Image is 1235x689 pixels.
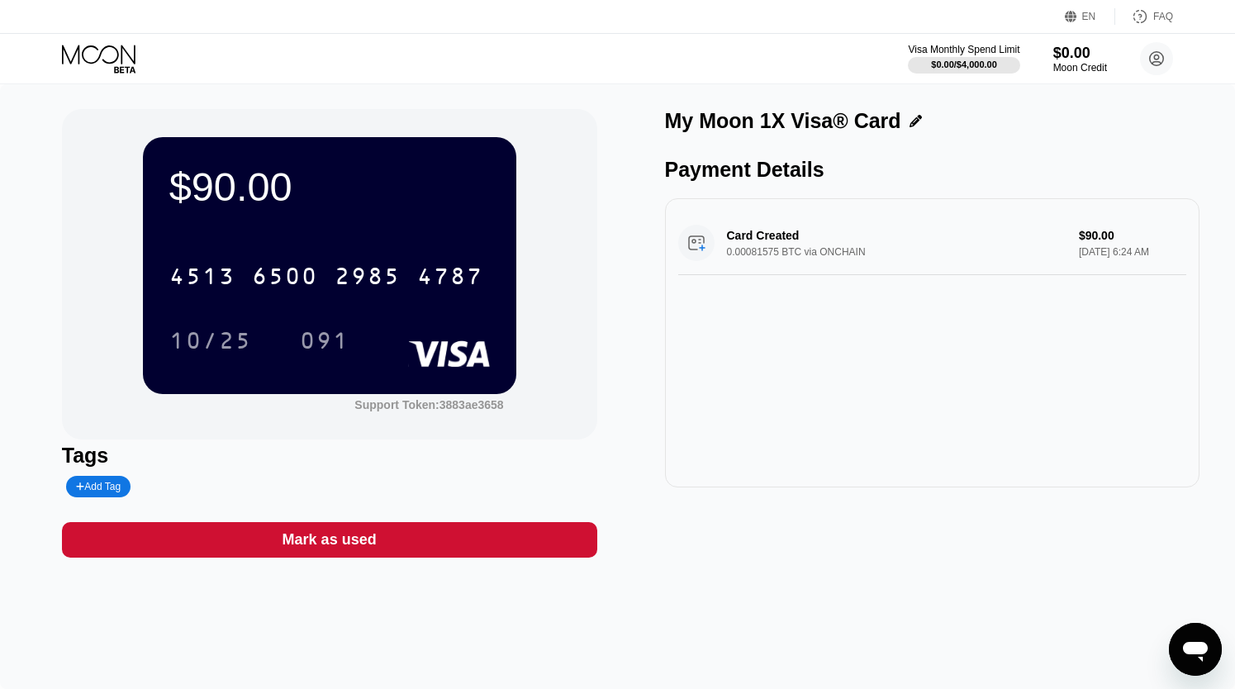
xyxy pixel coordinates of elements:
[1053,45,1107,62] div: $0.00
[62,522,597,558] div: Mark as used
[62,444,597,468] div: Tags
[354,398,503,411] div: Support Token: 3883ae3658
[1115,8,1173,25] div: FAQ
[157,320,264,361] div: 10/25
[287,320,362,361] div: 091
[665,109,901,133] div: My Moon 1X Visa® Card
[76,481,121,492] div: Add Tag
[665,158,1200,182] div: Payment Details
[1053,45,1107,74] div: $0.00Moon Credit
[931,59,997,69] div: $0.00 / $4,000.00
[300,330,349,356] div: 091
[1082,11,1096,22] div: EN
[169,265,235,292] div: 4513
[1169,623,1222,676] iframe: Button to launch messaging window
[66,476,131,497] div: Add Tag
[1065,8,1115,25] div: EN
[417,265,483,292] div: 4787
[169,164,490,210] div: $90.00
[1153,11,1173,22] div: FAQ
[908,44,1019,55] div: Visa Monthly Spend Limit
[908,44,1019,74] div: Visa Monthly Spend Limit$0.00/$4,000.00
[354,398,503,411] div: Support Token:3883ae3658
[159,255,493,297] div: 4513650029854787
[283,530,377,549] div: Mark as used
[1053,62,1107,74] div: Moon Credit
[335,265,401,292] div: 2985
[169,330,252,356] div: 10/25
[252,265,318,292] div: 6500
